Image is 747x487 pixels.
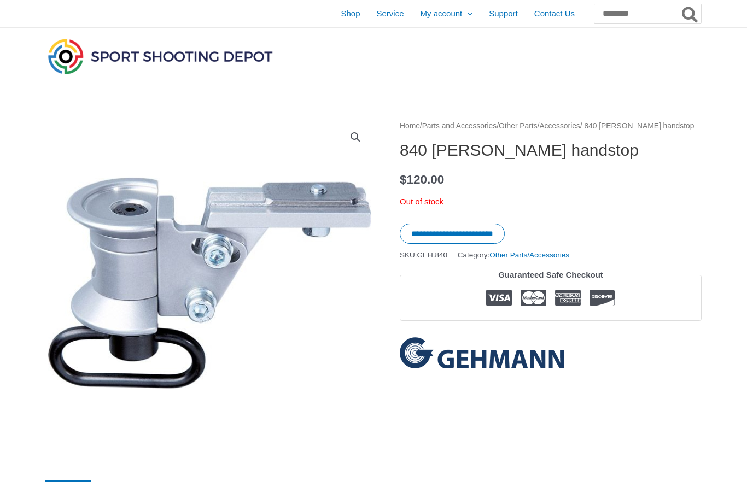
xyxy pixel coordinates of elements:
legend: Guaranteed Safe Checkout [494,267,608,283]
a: Home [400,122,420,130]
a: Other Parts/Accessories [489,251,569,259]
a: Parts and Accessories [422,122,497,130]
h1: 840 [PERSON_NAME] handstop [400,140,702,160]
a: Other Parts/Accessories [499,122,580,130]
span: $ [400,173,407,186]
p: Out of stock [400,194,702,209]
span: GEH.840 [417,251,448,259]
bdi: 120.00 [400,173,444,186]
a: View full-screen image gallery [346,127,365,147]
img: 840 Gehmann handstop [45,119,373,447]
span: SKU: [400,248,447,262]
nav: Breadcrumb [400,119,702,133]
button: Search [680,4,701,23]
img: Sport Shooting Depot [45,36,275,77]
a: Gehmann [400,337,564,368]
span: Category: [458,248,569,262]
